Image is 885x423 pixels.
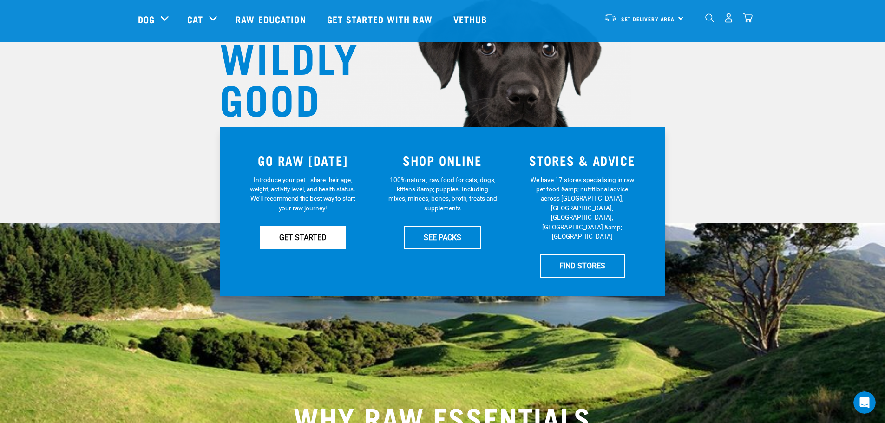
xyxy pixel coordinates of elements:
[260,226,346,249] a: GET STARTED
[604,13,616,22] img: van-moving.png
[743,13,753,23] img: home-icon@2x.png
[138,12,155,26] a: Dog
[248,175,357,213] p: Introduce your pet—share their age, weight, activity level, and health status. We'll recommend th...
[444,0,499,38] a: Vethub
[220,35,406,160] h1: WILDLY GOOD NUTRITION
[528,175,637,241] p: We have 17 stores specialising in raw pet food &amp; nutritional advice across [GEOGRAPHIC_DATA],...
[187,12,203,26] a: Cat
[705,13,714,22] img: home-icon-1@2x.png
[853,391,876,414] iframe: Intercom live chat
[621,17,675,20] span: Set Delivery Area
[518,153,647,168] h3: STORES & ADVICE
[388,175,497,213] p: 100% natural, raw food for cats, dogs, kittens &amp; puppies. Including mixes, minces, bones, bro...
[378,153,507,168] h3: SHOP ONLINE
[540,254,625,277] a: FIND STORES
[226,0,317,38] a: Raw Education
[724,13,734,23] img: user.png
[239,153,367,168] h3: GO RAW [DATE]
[404,226,481,249] a: SEE PACKS
[318,0,444,38] a: Get started with Raw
